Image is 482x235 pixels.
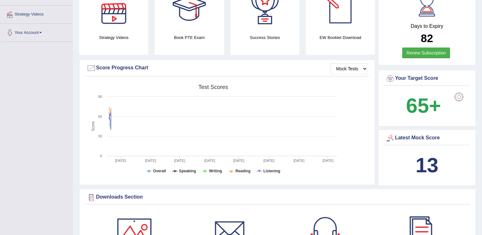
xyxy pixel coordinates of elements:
[98,115,102,118] text: 60
[385,74,468,83] div: Your Target Score
[263,169,280,173] tspan: Listening
[174,159,185,162] tspan: [DATE]
[179,169,196,173] tspan: Speaking
[198,84,228,90] tspan: Test scores
[306,34,375,41] h4: EW Booklet Download
[91,121,95,131] tspan: Score
[87,193,468,202] div: Downloads Section
[153,169,166,173] tspan: Overall
[263,159,274,162] tspan: [DATE]
[406,94,441,117] b: 65+
[79,34,148,41] h4: Strategy Videos
[293,159,305,162] tspan: [DATE]
[402,48,450,58] a: Renew Subscription
[87,63,368,73] div: Score Progress Chart
[155,34,224,41] h4: Book PTE Exam
[385,133,468,143] div: Latest Mock Score
[145,159,156,162] tspan: [DATE]
[204,159,215,162] tspan: [DATE]
[385,23,468,29] h4: Days to Expiry
[98,134,102,138] text: 30
[421,32,433,44] b: 82
[0,6,73,22] a: Strategy Videos
[115,159,126,162] tspan: [DATE]
[209,169,222,173] tspan: Writing
[233,159,244,162] tspan: [DATE]
[98,95,102,98] text: 90
[323,159,334,162] tspan: [DATE]
[415,154,438,177] b: 13
[235,169,250,173] tspan: Reading
[100,154,102,158] text: 0
[0,24,73,40] a: Your Account
[230,34,299,41] h4: Success Stories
